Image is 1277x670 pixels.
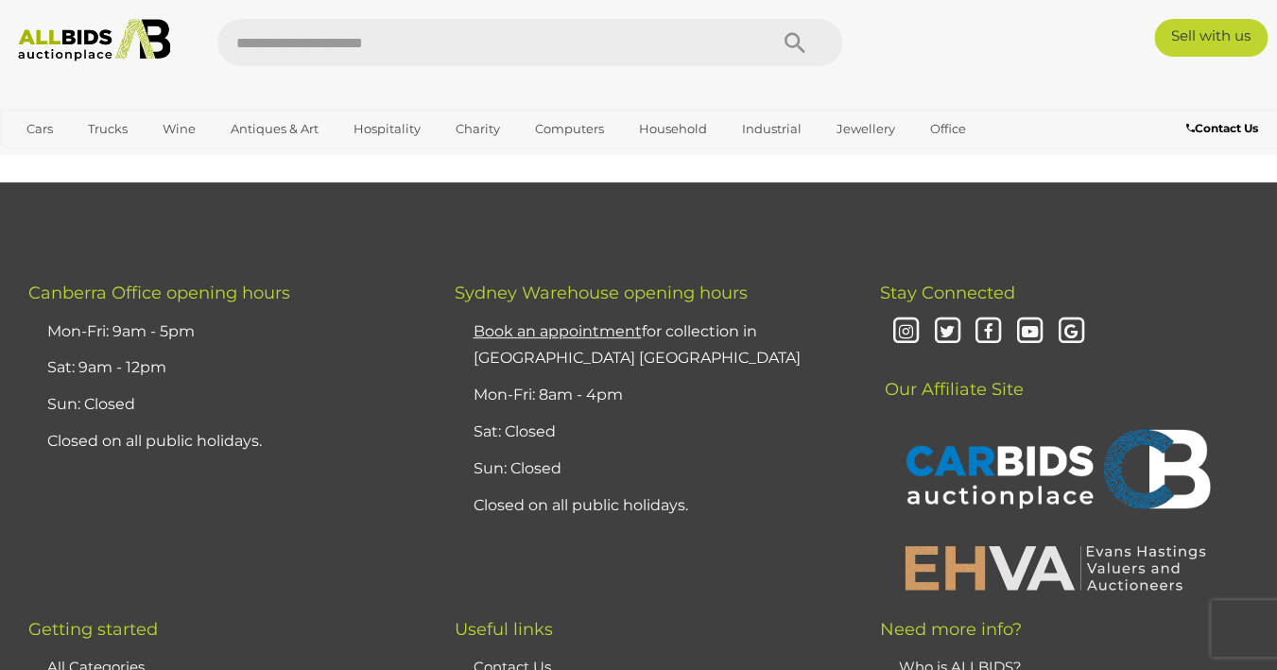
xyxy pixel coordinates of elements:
a: Office [918,113,978,145]
img: CARBIDS Auctionplace [894,409,1216,534]
span: Getting started [28,619,158,640]
span: Canberra Office opening hours [28,283,290,303]
i: Instagram [889,316,923,349]
a: [GEOGRAPHIC_DATA] [88,145,247,176]
li: Sun: Closed [43,387,406,423]
a: Contact Us [1186,118,1263,139]
a: Jewellery [824,113,907,145]
i: Youtube [1013,316,1046,349]
span: Need more info? [880,619,1022,640]
li: Closed on all public holidays. [468,488,832,524]
li: Mon-Fri: 9am - 5pm [43,314,406,351]
u: Book an appointment [473,322,641,340]
i: Google [1054,316,1087,349]
button: Search [748,19,842,66]
li: Sun: Closed [468,451,832,488]
a: Computers [523,113,616,145]
li: Sat: 9am - 12pm [43,350,406,387]
b: Contact Us [1186,121,1258,135]
li: Sat: Closed [468,414,832,451]
i: Twitter [930,316,963,349]
a: Industrial [730,113,814,145]
a: Book an appointmentfor collection in [GEOGRAPHIC_DATA] [GEOGRAPHIC_DATA] [473,322,800,368]
a: Sell with us [1154,19,1268,57]
span: Our Affiliate Site [880,351,1024,400]
i: Facebook [972,316,1005,349]
a: Household [627,113,719,145]
span: Sydney Warehouse opening hours [454,283,747,303]
a: Sports [14,145,78,176]
li: Mon-Fri: 8am - 4pm [468,377,832,414]
a: Charity [443,113,512,145]
span: Stay Connected [880,283,1015,303]
a: Hospitality [341,113,433,145]
a: Antiques & Art [218,113,331,145]
img: Allbids.com.au [9,19,180,61]
a: Wine [150,113,208,145]
a: Cars [14,113,65,145]
a: Trucks [76,113,140,145]
span: Useful links [454,619,552,640]
li: Closed on all public holidays. [43,423,406,460]
img: EHVA | Evans Hastings Valuers and Auctioneers [894,542,1216,592]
